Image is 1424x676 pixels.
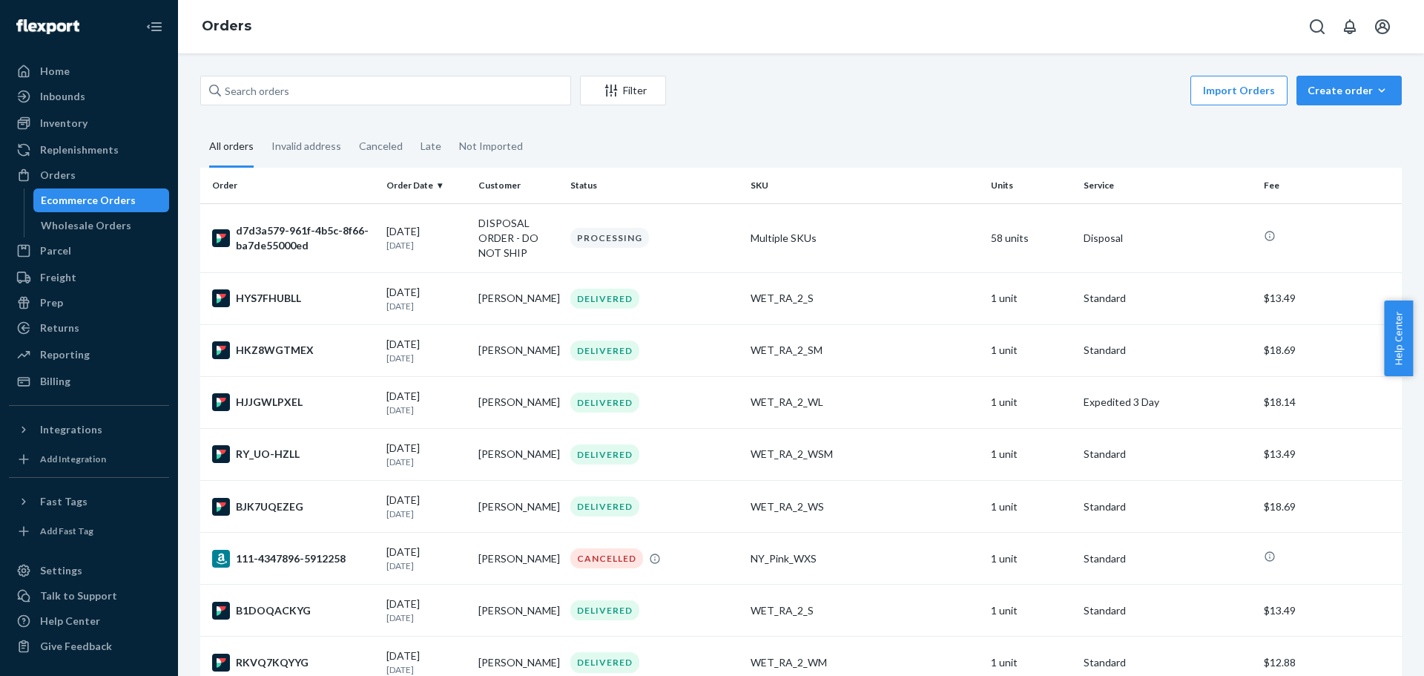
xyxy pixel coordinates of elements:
div: [DATE] [386,545,467,572]
div: BJK7UQEZEG [212,498,375,516]
a: Prep [9,291,169,315]
ol: breadcrumbs [190,5,263,48]
td: 1 unit [985,376,1077,428]
td: 58 units [985,203,1077,272]
div: WET_RA_2_WM [751,655,979,670]
div: Parcel [40,243,71,258]
a: Add Fast Tag [9,519,169,543]
div: DELIVERED [570,393,639,413]
div: Fast Tags [40,494,88,509]
td: 1 unit [985,272,1077,324]
button: Import Orders [1190,76,1288,105]
div: DELIVERED [570,496,639,516]
p: [DATE] [386,663,467,676]
div: DELIVERED [570,444,639,465]
a: Freight [9,266,169,289]
div: Customer [478,179,558,191]
div: Replenishments [40,142,119,157]
div: CANCELLED [570,548,643,568]
p: Standard [1084,655,1252,670]
a: Add Integration [9,447,169,471]
p: Standard [1084,447,1252,462]
td: [PERSON_NAME] [472,585,564,637]
p: [DATE] [386,404,467,416]
p: Standard [1084,291,1252,306]
th: Fee [1258,168,1402,203]
span: Help Center [1384,301,1413,376]
div: Billing [40,374,70,389]
button: Give Feedback [9,634,169,658]
div: Create order [1308,83,1391,98]
td: $13.49 [1258,428,1402,480]
td: [PERSON_NAME] [472,376,564,428]
td: [PERSON_NAME] [472,428,564,480]
td: Disposal [1078,203,1258,272]
td: 1 unit [985,324,1077,376]
button: Open Search Box [1302,12,1332,42]
p: Expedited 3 Day [1084,395,1252,410]
td: [PERSON_NAME] [472,481,564,533]
a: Ecommerce Orders [33,188,170,212]
div: WET_RA_2_S [751,291,979,306]
p: Standard [1084,343,1252,358]
a: Parcel [9,239,169,263]
td: 1 unit [985,481,1077,533]
div: WET_RA_2_WL [751,395,979,410]
td: 1 unit [985,533,1077,585]
div: Talk to Support [40,588,117,603]
td: [PERSON_NAME] [472,533,564,585]
td: $18.69 [1258,481,1402,533]
div: Invalid address [271,127,341,165]
button: Filter [580,76,666,105]
a: Orders [202,18,251,34]
button: Create order [1296,76,1402,105]
td: $18.69 [1258,324,1402,376]
div: Freight [40,270,76,285]
div: HKZ8WGTMEX [212,341,375,359]
a: Inbounds [9,85,169,108]
div: DELIVERED [570,341,639,361]
p: [DATE] [386,239,467,252]
td: Multiple SKUs [745,203,985,272]
a: Replenishments [9,138,169,162]
div: RKVQ7KQYYG [212,654,375,672]
p: [DATE] [386,300,467,312]
div: [DATE] [386,389,467,416]
div: B1DOQACKYG [212,602,375,620]
p: Standard [1084,603,1252,618]
p: [DATE] [386,456,467,468]
div: PROCESSING [570,228,649,248]
button: Open notifications [1335,12,1365,42]
td: 1 unit [985,428,1077,480]
div: d7d3a579-961f-4b5c-8f66-ba7de55000ed [212,223,375,253]
th: Service [1078,168,1258,203]
div: Ecommerce Orders [41,193,136,208]
div: WET_RA_2_WSM [751,447,979,462]
div: NY_Pink_WXS [751,551,979,566]
div: WET_RA_2_WS [751,499,979,514]
div: Inventory [40,116,88,131]
div: Canceled [359,127,403,165]
div: Reporting [40,347,90,362]
div: DELIVERED [570,289,639,309]
div: Add Fast Tag [40,525,93,537]
div: DELIVERED [570,652,639,672]
button: Fast Tags [9,490,169,513]
a: Talk to Support [9,584,169,608]
td: $13.49 [1258,272,1402,324]
a: Billing [9,370,169,393]
div: Wholesale Orders [41,218,131,233]
p: [DATE] [386,559,467,572]
p: [DATE] [386,611,467,624]
button: Integrations [9,418,169,442]
a: Wholesale Orders [33,214,170,237]
div: [DATE] [386,337,467,364]
th: Units [985,168,1077,203]
a: Orders [9,163,169,187]
div: HYS7FHUBLL [212,289,375,307]
div: Integrations [40,422,102,437]
p: Standard [1084,499,1252,514]
a: Inventory [9,111,169,135]
div: Filter [581,83,665,98]
div: Orders [40,168,76,183]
